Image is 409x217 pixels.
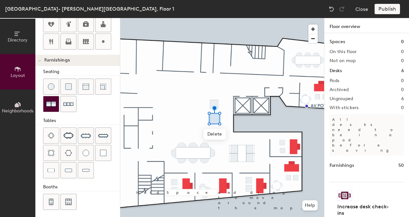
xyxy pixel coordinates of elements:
[330,78,339,83] h2: Pods
[65,167,72,174] img: Table (1x3)
[78,145,94,161] button: Table (round)
[60,79,77,95] button: Cushion
[98,130,108,141] img: Ten seat table
[401,58,404,63] h2: 0
[401,49,404,54] h2: 0
[330,67,342,74] h1: Desks
[78,162,94,178] button: Table (1x4)
[5,5,174,13] div: [GEOGRAPHIC_DATA]- [PERSON_NAME][GEOGRAPHIC_DATA], Floor 1
[63,132,74,139] img: Six seat table
[83,150,89,156] img: Table (round)
[324,18,409,33] h1: Floor overview
[78,127,94,144] button: Eight seat table
[60,194,77,210] button: Six seat booth
[328,6,335,12] img: Undo
[401,67,404,74] h1: 6
[48,150,54,156] img: Four seat round table
[48,199,54,205] img: Four seat booth
[100,83,106,90] img: Couch (corner)
[44,58,70,63] span: Furnishings
[43,79,59,95] button: Stool
[2,108,33,114] span: Neighborhoods
[401,38,404,45] h1: 0
[401,105,404,110] h2: 0
[60,96,77,112] button: Couch (x3)
[78,79,94,95] button: Couch (middle)
[337,203,392,216] h4: Increase desk check-ins
[100,150,106,156] img: Table (1x1)
[8,37,28,43] span: Directory
[401,87,404,92] h2: 0
[401,78,404,83] h2: 0
[65,83,72,90] img: Cushion
[48,132,54,139] img: Four seat table
[330,114,404,156] p: All desks need to be in a pod before saving
[355,4,368,14] button: Close
[401,96,404,101] h2: 6
[65,199,72,205] img: Six seat booth
[330,162,354,169] h1: Furnishings
[43,145,59,161] button: Four seat round table
[302,200,318,211] button: Help
[82,167,89,174] img: Table (1x4)
[43,162,59,178] button: Table (1x2)
[43,127,59,144] button: Four seat table
[204,129,226,140] span: Delete
[43,117,120,124] div: Tables
[83,83,89,90] img: Couch (middle)
[48,167,55,174] img: Table (1x2)
[63,99,74,109] img: Couch (x3)
[43,68,120,75] div: Seating
[95,79,111,95] button: Couch (corner)
[65,150,72,156] img: Six seat round table
[95,127,111,144] button: Ten seat table
[60,145,77,161] button: Six seat round table
[330,105,359,110] h2: With stickers
[43,184,120,191] div: Booths
[60,162,77,178] button: Table (1x3)
[46,99,56,109] img: Couch (x2)
[337,190,352,201] img: Sticker logo
[95,145,111,161] button: Table (1x1)
[43,96,59,112] button: Couch (x2)
[330,49,357,54] h2: On this floor
[48,83,54,90] img: Stool
[43,194,59,210] button: Four seat booth
[398,162,404,169] h1: 50
[11,73,25,78] span: Layout
[330,38,345,45] h1: Spaces
[60,127,77,144] button: Six seat table
[81,130,91,141] img: Eight seat table
[330,87,349,92] h2: Archived
[339,6,345,12] img: Redo
[330,96,353,101] h2: Ungrouped
[330,58,356,63] h2: Not on map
